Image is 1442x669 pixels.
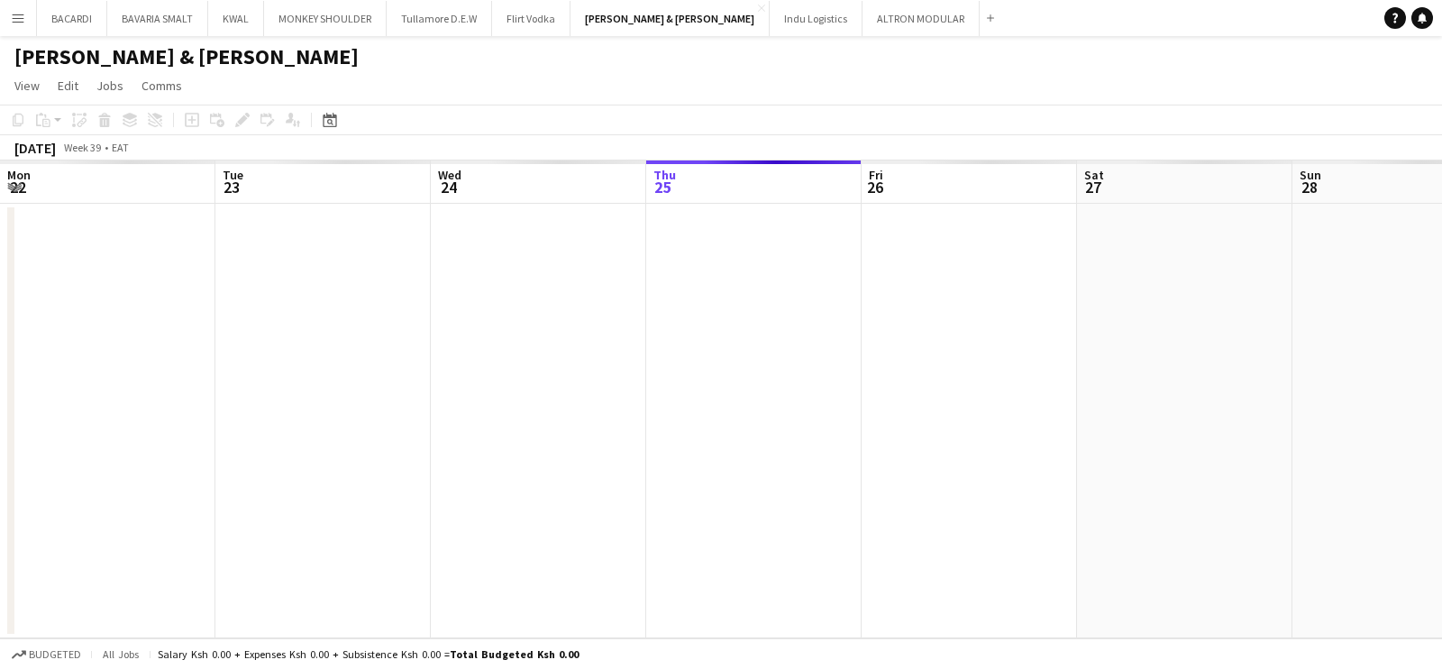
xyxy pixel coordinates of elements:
[29,648,81,661] span: Budgeted
[50,74,86,97] a: Edit
[1081,177,1104,197] span: 27
[107,1,208,36] button: BAVARIA SMALT
[450,647,579,661] span: Total Budgeted Ksh 0.00
[264,1,387,36] button: MONKEY SHOULDER
[869,167,883,183] span: Fri
[1300,167,1321,183] span: Sun
[99,647,142,661] span: All jobs
[59,141,105,154] span: Week 39
[5,177,31,197] span: 22
[223,167,243,183] span: Tue
[866,177,883,197] span: 26
[492,1,570,36] button: Flirt Vodka
[134,74,189,97] a: Comms
[651,177,676,197] span: 25
[208,1,264,36] button: KWAL
[58,78,78,94] span: Edit
[89,74,131,97] a: Jobs
[9,645,84,664] button: Budgeted
[770,1,862,36] button: Indu Logistics
[387,1,492,36] button: Tullamore D.E.W
[112,141,129,154] div: EAT
[438,167,461,183] span: Wed
[570,1,770,36] button: [PERSON_NAME] & [PERSON_NAME]
[220,177,243,197] span: 23
[14,139,56,157] div: [DATE]
[435,177,461,197] span: 24
[653,167,676,183] span: Thu
[141,78,182,94] span: Comms
[1297,177,1321,197] span: 28
[96,78,123,94] span: Jobs
[14,43,359,70] h1: [PERSON_NAME] & [PERSON_NAME]
[14,78,40,94] span: View
[1084,167,1104,183] span: Sat
[158,647,579,661] div: Salary Ksh 0.00 + Expenses Ksh 0.00 + Subsistence Ksh 0.00 =
[37,1,107,36] button: BACARDI
[862,1,980,36] button: ALTRON MODULAR
[7,167,31,183] span: Mon
[7,74,47,97] a: View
